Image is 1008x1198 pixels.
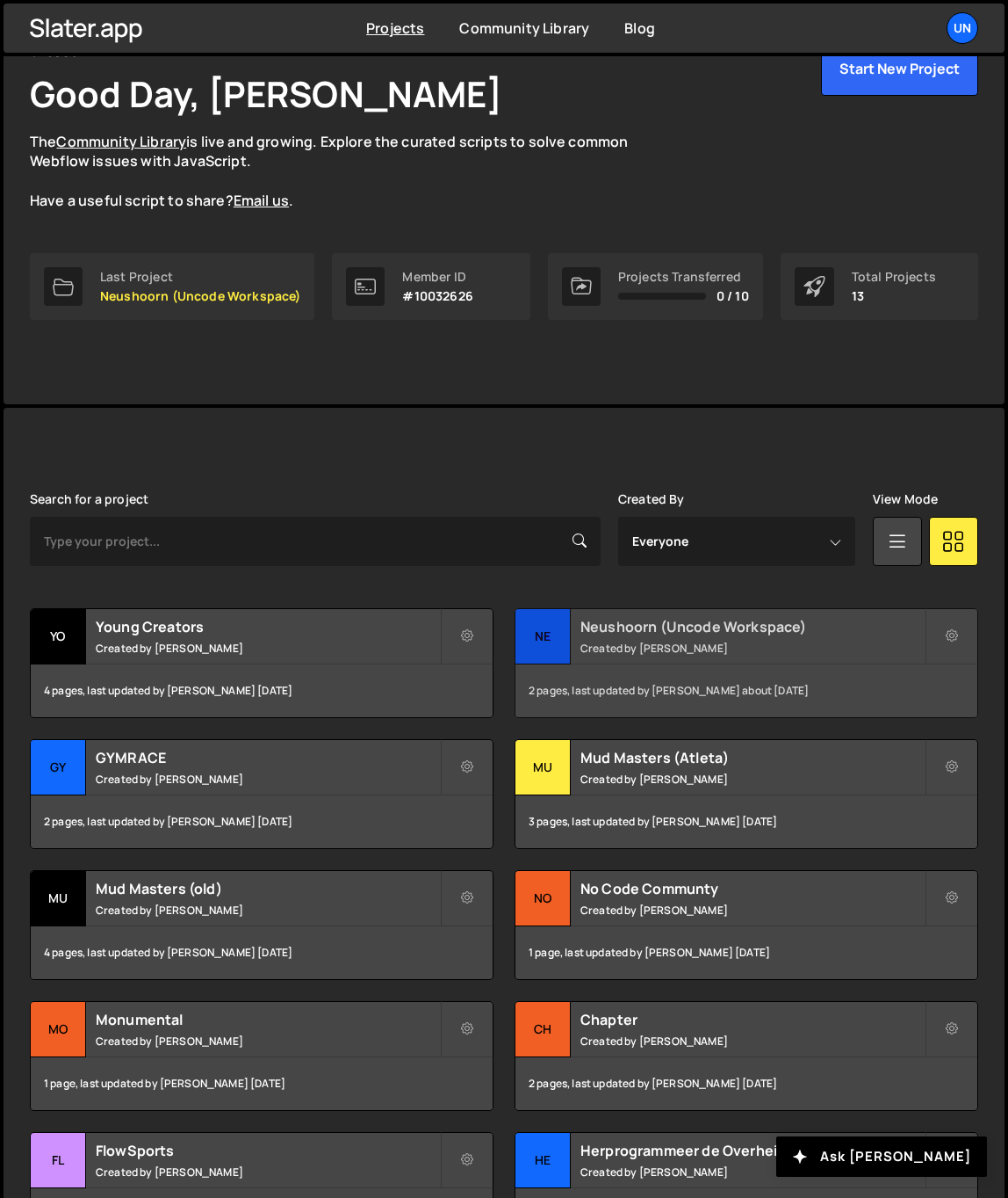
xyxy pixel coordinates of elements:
div: No [515,871,571,926]
a: Un [947,12,978,44]
small: Created by [PERSON_NAME] [96,1165,440,1180]
label: View Mode [873,492,938,506]
a: Community Library [459,18,589,38]
h1: Good Day, [PERSON_NAME] [30,69,502,118]
div: 1 page, last updated by [PERSON_NAME] [DATE] [515,926,977,979]
div: Member ID [402,270,472,284]
a: Email us [234,191,289,210]
div: 3 pages, last updated by [PERSON_NAME] [DATE] [515,795,977,848]
h2: Neushoorn (Uncode Workspace) [580,617,925,636]
label: Created By [618,492,685,506]
small: Created by [PERSON_NAME] [580,903,925,918]
a: Ne Neushoorn (Uncode Workspace) Created by [PERSON_NAME] 2 pages, last updated by [PERSON_NAME] a... [515,608,978,718]
div: He [515,1133,571,1188]
input: Type your project... [30,517,601,566]
h2: Herprogrammeer de Overheid [580,1141,925,1160]
a: No No Code Communty Created by [PERSON_NAME] 1 page, last updated by [PERSON_NAME] [DATE] [515,870,978,980]
div: 2 pages, last updated by [PERSON_NAME] [DATE] [515,1057,977,1110]
small: Created by [PERSON_NAME] [580,1034,925,1049]
label: Search for a project [30,492,148,506]
div: Projects Transferred [618,270,749,284]
a: Blog [624,18,655,38]
div: Last Project [100,270,300,284]
small: Created by [PERSON_NAME] [580,1165,925,1180]
p: The is live and growing. Explore the curated scripts to solve common Webflow issues with JavaScri... [30,132,662,211]
div: 2 pages, last updated by [PERSON_NAME] about [DATE] [515,664,977,717]
div: 1 page, last updated by [PERSON_NAME] [DATE] [31,1057,493,1110]
h2: GYMRACE [96,748,440,767]
p: 13 [852,289,936,303]
a: Mu Mud Masters (old) Created by [PERSON_NAME] 4 pages, last updated by [PERSON_NAME] [DATE] [30,870,493,980]
small: Created by [PERSON_NAME] [580,772,925,787]
div: 4 pages, last updated by [PERSON_NAME] [DATE] [31,664,493,717]
p: #10032626 [402,289,472,303]
h2: No Code Communty [580,879,925,898]
button: Start New Project [821,41,978,96]
div: 4 pages, last updated by [PERSON_NAME] [DATE] [31,926,493,979]
h2: FlowSports [96,1141,440,1160]
small: Created by [PERSON_NAME] [96,1034,440,1049]
div: Total Projects [852,270,936,284]
span: 0 / 10 [716,289,749,303]
div: Ne [515,609,571,664]
a: Mu Mud Masters (Atleta) Created by [PERSON_NAME] 3 pages, last updated by [PERSON_NAME] [DATE] [515,739,978,849]
button: Ask [PERSON_NAME] [776,1136,987,1177]
div: GY [31,740,86,795]
a: Mo Monumental Created by [PERSON_NAME] 1 page, last updated by [PERSON_NAME] [DATE] [30,1001,493,1111]
div: 2 pages, last updated by [PERSON_NAME] [DATE] [31,795,493,848]
a: Ch Chapter Created by [PERSON_NAME] 2 pages, last updated by [PERSON_NAME] [DATE] [515,1001,978,1111]
h2: Young Creators [96,617,440,636]
div: Ch [515,1002,571,1057]
small: Created by [PERSON_NAME] [96,641,440,656]
h2: Monumental [96,1010,440,1029]
small: Created by [PERSON_NAME] [580,641,925,656]
div: Yo [31,609,86,664]
a: Community Library [56,132,186,151]
div: Mo [31,1002,86,1057]
small: Created by [PERSON_NAME] [96,772,440,787]
p: Neushoorn (Uncode Workspace) [100,289,300,303]
a: Projects [366,18,424,38]
div: Mu [515,740,571,795]
a: Yo Young Creators Created by [PERSON_NAME] 4 pages, last updated by [PERSON_NAME] [DATE] [30,608,493,718]
h2: Chapter [580,1010,925,1029]
a: Last Project Neushoorn (Uncode Workspace) [30,253,314,320]
h2: Mud Masters (Atleta) [580,748,925,767]
h2: Mud Masters (old) [96,879,440,898]
div: Fl [31,1133,86,1188]
div: Mu [31,871,86,926]
small: Created by [PERSON_NAME] [96,903,440,918]
a: GY GYMRACE Created by [PERSON_NAME] 2 pages, last updated by [PERSON_NAME] [DATE] [30,739,493,849]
